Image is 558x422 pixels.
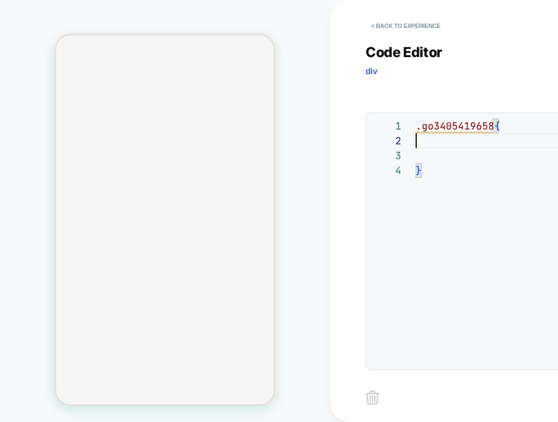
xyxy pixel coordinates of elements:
[494,120,500,132] span: {
[372,133,401,148] div: 2
[416,164,422,177] span: }
[366,17,446,35] button: < Back to experience
[372,119,401,133] div: 1
[366,66,378,76] span: div
[416,120,494,132] span: .go3405419658
[372,163,401,178] div: 4
[366,44,443,60] span: Code Editor
[372,148,401,163] div: 3
[366,391,379,404] img: delete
